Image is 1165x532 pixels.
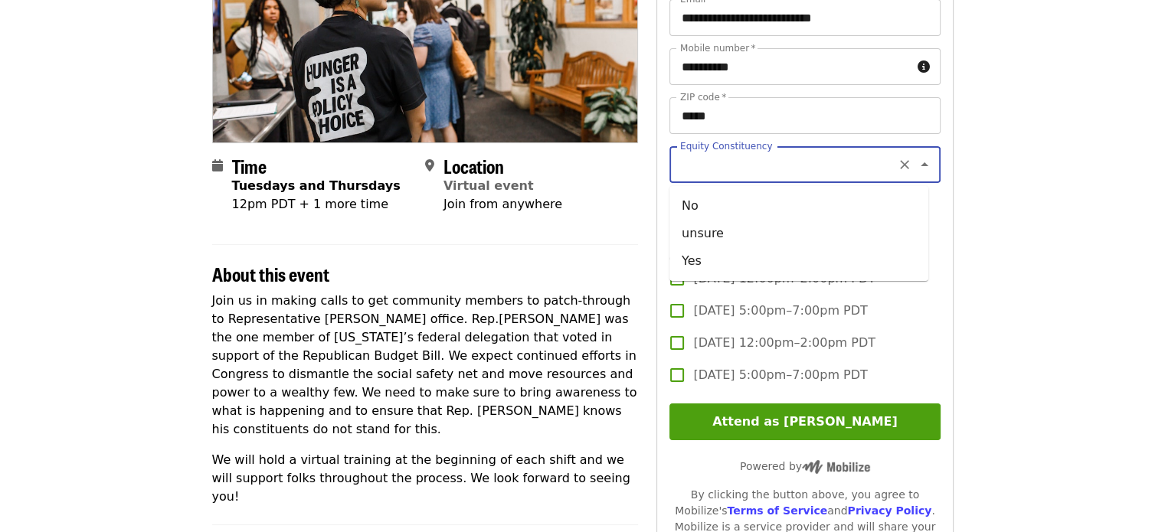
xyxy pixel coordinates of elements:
img: Powered by Mobilize [802,460,870,474]
span: [DATE] 12:00pm–2:00pm PDT [693,334,875,352]
button: Close [914,154,935,175]
p: Join us in making calls to get community members to patch-through to Representative [PERSON_NAME]... [212,292,639,439]
div: 12pm PDT + 1 more time [232,195,401,214]
span: [DATE] 5:00pm–7:00pm PDT [693,366,867,384]
label: Mobile number [680,44,755,53]
a: Privacy Policy [847,504,931,517]
input: ZIP code [669,97,940,134]
li: unsure [669,220,928,247]
span: Powered by [740,460,870,472]
label: ZIP code [680,93,726,102]
a: Virtual event [443,178,534,193]
i: map-marker-alt icon [425,158,434,173]
input: Mobile number [669,48,911,85]
label: Equity Constituency [680,142,772,151]
li: Yes [669,247,928,275]
span: Time [232,152,267,179]
strong: Tuesdays and Thursdays [232,178,401,193]
i: circle-info icon [918,60,930,74]
span: [DATE] 5:00pm–7:00pm PDT [693,302,867,320]
span: Location [443,152,504,179]
p: We will hold a virtual training at the beginning of each shift and we will support folks througho... [212,451,639,506]
span: About this event [212,260,329,287]
span: Join from anywhere [443,197,562,211]
a: Terms of Service [727,504,827,517]
button: Attend as [PERSON_NAME] [669,403,940,440]
li: No [669,192,928,220]
button: Clear [894,154,915,175]
i: calendar icon [212,158,223,173]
